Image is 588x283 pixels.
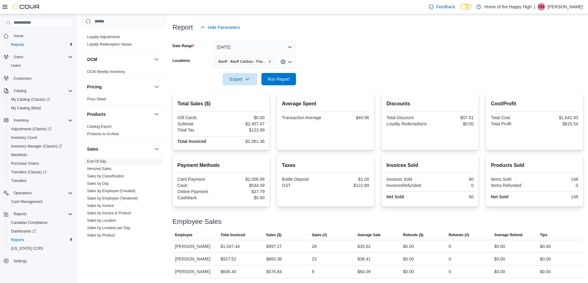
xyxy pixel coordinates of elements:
div: 60 [431,177,473,182]
span: Sales (#) [312,232,327,237]
div: $122.89 [327,183,369,188]
div: $0.00 [540,268,551,275]
button: [US_STATE] CCRS [6,244,75,253]
div: $0.00 [222,115,265,120]
button: Settings [1,257,75,265]
button: Operations [11,189,34,197]
a: Sales by Invoice & Product [87,211,131,215]
div: [PERSON_NAME] [173,253,218,265]
div: Transaction Average [282,115,324,120]
span: Inventory [11,117,73,124]
strong: Total Invoiced [177,139,206,144]
span: Reports [11,210,73,218]
button: Operations [1,189,75,197]
a: Home [11,32,26,40]
span: Settings [14,259,27,264]
a: Reports [9,236,27,244]
div: Total Discount [386,115,429,120]
button: Sales [153,145,160,153]
h2: Cost/Profit [491,100,578,107]
h2: Discounts [386,100,474,107]
span: Transfers [11,178,27,183]
span: Refunds (#) [449,232,469,237]
button: Cash Management [6,197,75,206]
span: Operations [11,189,73,197]
div: $1.00 [327,177,369,182]
span: Banff - Banff Caribou - Fire & Flower [216,58,274,65]
span: Purchase Orders [11,161,39,166]
span: Total Invoiced [221,232,245,237]
span: Reports [9,41,73,48]
span: Cash Management [9,198,73,205]
button: Export [223,73,257,85]
span: Transfers (Classic) [9,168,73,176]
span: Catalog [11,87,73,95]
h2: Invoices Sold [386,162,474,169]
span: Catalog Export [87,124,111,129]
a: Adjustments (Classic) [6,125,75,133]
a: Dashboards [9,228,38,235]
a: Price Sheet [87,97,106,101]
div: OCM [82,68,165,78]
div: $35.62 [357,243,371,250]
div: Loyalty [82,33,165,51]
div: $37.79 [222,189,265,194]
button: Pricing [153,83,160,91]
button: Reports [1,210,75,218]
span: Purchase Orders [9,160,73,167]
nav: Complex example [4,29,73,281]
button: Users [6,61,75,70]
input: Dark Mode [460,4,473,10]
button: Manifests [6,151,75,159]
span: Sales by Invoice [87,203,114,208]
div: Items Sold [491,177,533,182]
div: $883.36 [266,255,282,263]
button: Products [153,111,160,118]
button: Inventory Count [6,133,75,142]
button: Inventory [1,116,75,125]
h3: Sales [87,146,98,152]
h2: Taxes [282,162,369,169]
div: Total Profit [491,121,533,126]
span: Users [9,62,73,69]
span: Transfers (Classic) [11,170,47,175]
label: Date Range [173,43,194,48]
a: Sales by Employee (Tendered) [87,196,138,200]
div: $2,008.98 [222,177,265,182]
button: Purchase Orders [6,159,75,168]
a: Settings [11,257,29,265]
div: Cash [177,183,220,188]
span: Sales by Location [87,218,116,223]
button: Open list of options [287,59,292,64]
button: Customers [1,74,75,83]
strong: Net Sold [491,194,508,199]
span: Inventory Count [9,134,73,141]
a: Adjustments (Classic) [9,125,54,133]
div: $0.00 [494,243,505,250]
span: Adjustments (Classic) [9,125,73,133]
span: Sales by Location per Day [87,225,130,230]
span: Cash Management [11,199,42,204]
div: Sales [82,158,165,264]
button: OCM [87,56,152,63]
a: Transfers [9,177,29,184]
span: Feedback [436,4,455,10]
h3: OCM [87,56,97,63]
div: $0.00 [494,255,505,263]
span: Users [11,53,73,61]
div: Online Payment [177,189,220,194]
span: Sales by Employee (Created) [87,188,136,193]
div: $0.00 [540,243,551,250]
a: End Of Day [87,159,106,164]
span: Inventory Manager (Classic) [9,143,73,150]
button: Clear input [281,59,286,64]
div: 148 [536,194,578,199]
span: Average Sale [357,232,381,237]
div: $2,457.47 [222,121,265,126]
span: Operations [14,191,32,196]
button: Users [11,53,26,61]
div: $1,047.44 [221,243,240,250]
a: Sales by Employee (Created) [87,189,136,193]
div: $0.00 [540,255,551,263]
button: Reports [6,40,75,49]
